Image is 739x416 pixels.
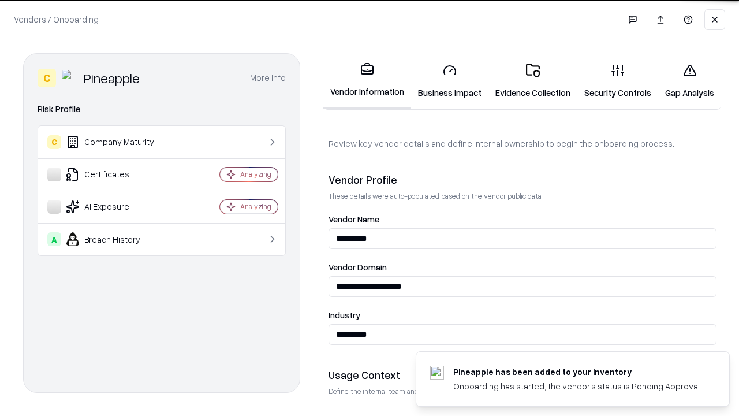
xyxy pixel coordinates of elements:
img: pineappleenergy.com [430,366,444,380]
div: Pineapple has been added to your inventory [453,366,701,378]
a: Security Controls [577,54,658,108]
div: Pineapple [84,69,140,87]
div: Analyzing [240,169,271,179]
p: Review key vendor details and define internal ownership to begin the onboarding process. [329,138,716,150]
p: These details were auto-populated based on the vendor public data [329,191,716,201]
label: Industry [329,311,716,320]
p: Define the internal team and reason for using this vendor. This helps assess business relevance a... [329,387,716,396]
div: Analyzing [240,202,271,211]
div: Risk Profile [38,102,286,116]
a: Evidence Collection [488,54,577,108]
div: AI Exposure [47,200,185,214]
img: Pineapple [61,69,79,87]
div: Company Maturity [47,135,185,149]
a: Business Impact [411,54,488,108]
div: Certificates [47,168,185,181]
div: Vendor Profile [329,173,716,187]
div: Usage Context [329,368,716,382]
label: Vendor Domain [329,263,716,272]
p: Vendors / Onboarding [14,13,99,25]
button: More info [250,68,286,88]
div: Breach History [47,232,185,246]
div: A [47,232,61,246]
div: C [47,135,61,149]
a: Gap Analysis [658,54,721,108]
div: Onboarding has started, the vendor's status is Pending Approval. [453,380,701,392]
label: Vendor Name [329,215,716,224]
div: C [38,69,56,87]
a: Vendor Information [323,53,411,109]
